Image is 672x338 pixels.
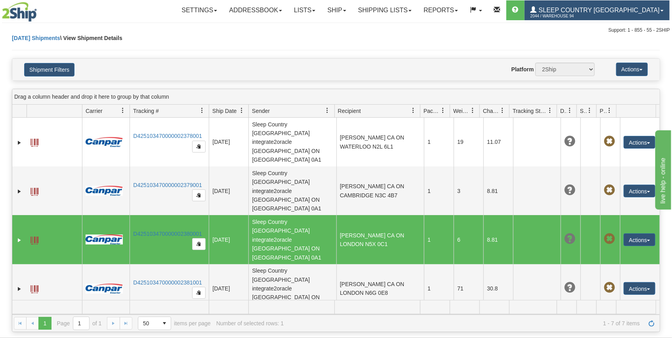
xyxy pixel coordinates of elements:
[248,264,336,313] td: Sleep Country [GEOGRAPHIC_DATA] integrate2oracle [GEOGRAPHIC_DATA] ON [GEOGRAPHIC_DATA] 0A1
[466,104,479,117] a: Weight filter column settings
[133,107,159,115] span: Tracking #
[223,0,288,20] a: Addressbook
[407,104,420,117] a: Recipient filter column settings
[604,233,615,244] span: Pickup Not Assigned
[143,319,153,327] span: 50
[38,317,51,330] span: Page 1
[483,264,513,313] td: 30.8
[2,2,37,22] img: logo2044.jpg
[424,264,454,313] td: 1
[57,317,102,330] span: Page of 1
[12,35,60,41] a: [DATE] Shipments
[248,118,336,166] td: Sleep Country [GEOGRAPHIC_DATA] integrate2oracle [GEOGRAPHIC_DATA] ON [GEOGRAPHIC_DATA] 0A1
[133,279,202,286] a: D425103470000002381001
[192,189,206,201] button: Copy to clipboard
[453,107,470,115] span: Weight
[483,215,513,264] td: 8.81
[31,233,38,246] a: Label
[336,118,424,166] td: [PERSON_NAME] CA ON WATERLOO N2L 6L1
[288,0,321,20] a: Lists
[15,236,23,244] a: Expand
[336,215,424,264] td: [PERSON_NAME] CA ON LONDON N5X 0C1
[543,104,557,117] a: Tracking Status filter column settings
[192,287,206,299] button: Copy to clipboard
[604,136,615,147] span: Pickup Not Assigned
[454,264,483,313] td: 71
[138,317,211,330] span: items per page
[560,107,567,115] span: Delivery Status
[192,238,206,250] button: Copy to clipboard
[60,35,122,41] span: \ View Shipment Details
[195,104,209,117] a: Tracking # filter column settings
[116,104,130,117] a: Carrier filter column settings
[496,104,509,117] a: Charge filter column settings
[133,231,202,237] a: D425103470000002380001
[624,233,655,246] button: Actions
[604,185,615,196] span: Pickup Not Assigned
[338,107,361,115] span: Recipient
[424,118,454,166] td: 1
[176,0,223,20] a: Settings
[12,89,660,105] div: grid grouping header
[352,0,418,20] a: Shipping lists
[603,104,616,117] a: Pickup Status filter column settings
[24,63,74,76] button: Shipment Filters
[483,118,513,166] td: 11.07
[31,184,38,197] a: Label
[158,317,171,330] span: select
[133,133,202,139] a: D425103470000002378001
[73,317,89,330] input: Page 1
[289,320,640,327] span: 1 - 7 of 7 items
[86,186,123,196] img: 14 - Canpar
[454,215,483,264] td: 6
[133,182,202,188] a: D425103470000002379001
[436,104,450,117] a: Packages filter column settings
[86,107,103,115] span: Carrier
[31,282,38,294] a: Label
[564,233,575,244] span: Unknown
[624,136,655,149] button: Actions
[138,317,171,330] span: Page sizes drop down
[336,264,424,313] td: [PERSON_NAME] CA ON LONDON N6G 0E8
[564,185,575,196] span: Unknown
[86,235,123,244] img: 14 - Canpar
[209,264,248,313] td: [DATE]
[321,104,334,117] a: Sender filter column settings
[248,166,336,215] td: Sleep Country [GEOGRAPHIC_DATA] integrate2oracle [GEOGRAPHIC_DATA] ON [GEOGRAPHIC_DATA] 0A1
[563,104,577,117] a: Delivery Status filter column settings
[616,63,648,76] button: Actions
[483,107,500,115] span: Charge
[212,107,237,115] span: Ship Date
[252,107,270,115] span: Sender
[513,107,547,115] span: Tracking Status
[564,136,575,147] span: Unknown
[192,141,206,153] button: Copy to clipboard
[15,285,23,293] a: Expand
[525,0,670,20] a: Sleep Country [GEOGRAPHIC_DATA] 2044 / Warehouse 94
[454,118,483,166] td: 19
[15,139,23,147] a: Expand
[209,215,248,264] td: [DATE]
[6,5,73,14] div: live help - online
[86,284,123,294] img: 14 - Canpar
[424,215,454,264] td: 1
[537,7,660,13] span: Sleep Country [GEOGRAPHIC_DATA]
[86,137,123,147] img: 14 - Canpar
[15,187,23,195] a: Expand
[531,12,590,20] span: 2044 / Warehouse 94
[645,317,658,330] a: Refresh
[2,27,670,34] div: Support: 1 - 855 - 55 - 2SHIP
[512,65,534,73] label: Platform
[580,107,587,115] span: Shipment Issues
[604,282,615,293] span: Pickup Not Assigned
[654,128,671,209] iframe: chat widget
[424,166,454,215] td: 1
[418,0,464,20] a: Reports
[209,166,248,215] td: [DATE]
[235,104,248,117] a: Ship Date filter column settings
[600,107,607,115] span: Pickup Status
[216,320,284,327] div: Number of selected rows: 1
[31,135,38,148] a: Label
[454,166,483,215] td: 3
[321,0,352,20] a: Ship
